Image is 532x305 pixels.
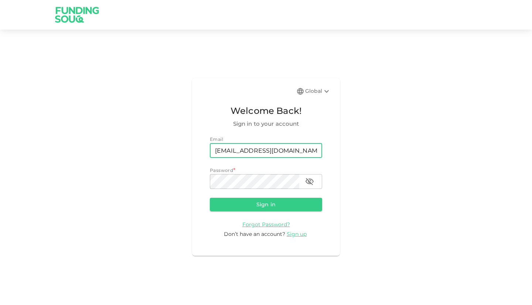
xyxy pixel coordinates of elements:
span: Sign in to your account [210,119,322,128]
span: Welcome Back! [210,104,322,118]
div: Global [305,87,331,96]
input: email [210,143,322,158]
span: Don’t have an account? [224,231,285,237]
a: Forgot Password? [242,221,290,228]
input: password [210,174,299,189]
span: Password [210,167,233,173]
button: Sign in [210,198,322,211]
span: Sign up [287,231,307,237]
span: Email [210,136,223,142]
